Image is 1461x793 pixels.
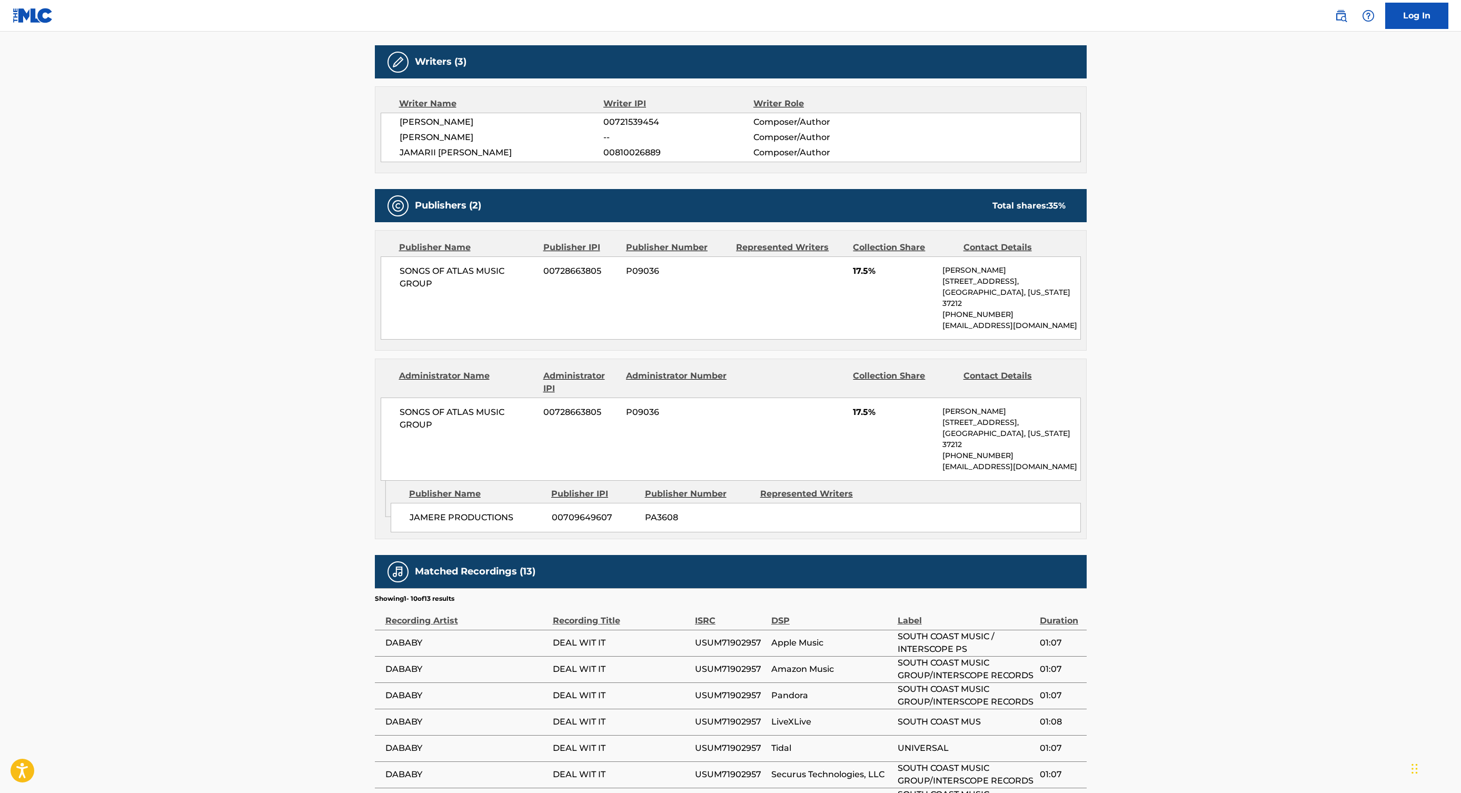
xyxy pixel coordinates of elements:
span: 01:08 [1040,716,1081,728]
span: USUM71902957 [695,637,766,649]
span: 01:07 [1040,637,1081,649]
div: Writer Role [753,97,890,110]
span: P09036 [626,406,728,419]
div: Writer Name [399,97,604,110]
span: DABABY [385,689,548,702]
span: USUM71902957 [695,663,766,676]
span: Apple Music [771,637,892,649]
span: Composer/Author [753,146,890,159]
iframe: Chat Widget [1408,742,1461,793]
span: DEAL WIT IT [553,742,690,755]
span: UNIVERSAL [898,742,1035,755]
span: P09036 [626,265,728,277]
span: 17.5% [853,406,935,419]
div: Contact Details [963,241,1066,254]
div: Publisher IPI [543,241,618,254]
p: [PHONE_NUMBER] [942,450,1080,461]
img: search [1335,9,1347,22]
span: DEAL WIT IT [553,637,690,649]
div: Recording Title [553,603,690,627]
span: USUM71902957 [695,768,766,781]
div: Writer IPI [603,97,753,110]
div: Collection Share [853,370,955,395]
div: ISRC [695,603,766,627]
span: SONGS OF ATLAS MUSIC GROUP [400,406,536,431]
div: Publisher Number [645,488,752,500]
span: Securus Technologies, LLC [771,768,892,781]
div: Represented Writers [760,488,868,500]
img: Writers [392,56,404,68]
span: USUM71902957 [695,689,766,702]
div: Publisher Name [399,241,535,254]
a: Log In [1385,3,1448,29]
img: MLC Logo [13,8,53,23]
span: 00728663805 [543,406,618,419]
div: Contact Details [963,370,1066,395]
div: Publisher Name [409,488,543,500]
span: PA3608 [645,511,752,524]
span: 00721539454 [603,116,753,128]
span: DEAL WIT IT [553,689,690,702]
a: Public Search [1330,5,1351,26]
img: Publishers [392,200,404,212]
span: USUM71902957 [695,742,766,755]
p: [PERSON_NAME] [942,265,1080,276]
span: SOUTH COAST MUSIC / INTERSCOPE PS [898,630,1035,656]
span: SOUTH COAST MUS [898,716,1035,728]
div: Represented Writers [736,241,845,254]
span: 01:07 [1040,768,1081,781]
p: [GEOGRAPHIC_DATA], [US_STATE] 37212 [942,428,1080,450]
p: Showing 1 - 10 of 13 results [375,594,454,603]
div: Duration [1040,603,1081,627]
span: JAMERE PRODUCTIONS [410,511,544,524]
span: Amazon Music [771,663,892,676]
span: USUM71902957 [695,716,766,728]
span: [PERSON_NAME] [400,116,604,128]
span: 01:07 [1040,689,1081,702]
h5: Writers (3) [415,56,466,68]
img: Matched Recordings [392,566,404,578]
span: Composer/Author [753,131,890,144]
span: 00728663805 [543,265,618,277]
span: 35 % [1048,201,1066,211]
div: Help [1358,5,1379,26]
div: Drag [1412,753,1418,785]
span: 17.5% [853,265,935,277]
span: DABABY [385,768,548,781]
span: 00810026889 [603,146,753,159]
span: -- [603,131,753,144]
span: SONGS OF ATLAS MUSIC GROUP [400,265,536,290]
p: [PERSON_NAME] [942,406,1080,417]
div: Publisher IPI [551,488,637,500]
span: SOUTH COAST MUSIC GROUP/INTERSCOPE RECORDS [898,762,1035,787]
div: Total shares: [992,200,1066,212]
span: DEAL WIT IT [553,663,690,676]
span: Composer/Author [753,116,890,128]
span: 01:07 [1040,663,1081,676]
span: [PERSON_NAME] [400,131,604,144]
div: Collection Share [853,241,955,254]
span: Pandora [771,689,892,702]
img: help [1362,9,1375,22]
span: SOUTH COAST MUSIC GROUP/INTERSCOPE RECORDS [898,683,1035,708]
div: Publisher Number [626,241,728,254]
span: Tidal [771,742,892,755]
div: Administrator IPI [543,370,618,395]
p: [STREET_ADDRESS], [942,417,1080,428]
span: DEAL WIT IT [553,716,690,728]
p: [EMAIL_ADDRESS][DOMAIN_NAME] [942,461,1080,472]
p: [PHONE_NUMBER] [942,309,1080,320]
div: DSP [771,603,892,627]
span: LiveXLive [771,716,892,728]
div: Recording Artist [385,603,548,627]
p: [EMAIL_ADDRESS][DOMAIN_NAME] [942,320,1080,331]
p: [GEOGRAPHIC_DATA], [US_STATE] 37212 [942,287,1080,309]
span: 00709649607 [552,511,637,524]
span: DABABY [385,663,548,676]
h5: Matched Recordings (13) [415,566,535,578]
div: Label [898,603,1035,627]
span: DABABY [385,716,548,728]
span: DEAL WIT IT [553,768,690,781]
span: DABABY [385,742,548,755]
